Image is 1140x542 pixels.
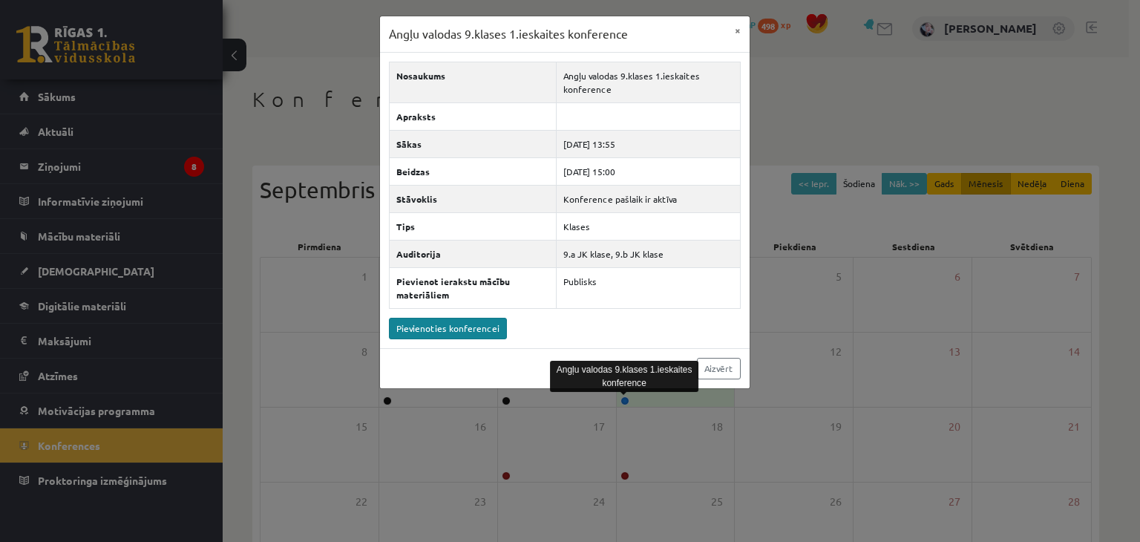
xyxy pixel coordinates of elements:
td: [DATE] 13:55 [557,130,740,157]
button: × [726,16,750,45]
h3: Angļu valodas 9.klases 1.ieskaites konference [389,25,628,43]
td: 9.a JK klase, 9.b JK klase [557,240,740,267]
th: Beidzas [389,157,557,185]
a: Aizvērt [697,358,741,379]
td: Konference pašlaik ir aktīva [557,185,740,212]
a: Pievienoties konferencei [389,318,507,339]
th: Sākas [389,130,557,157]
th: Auditorija [389,240,557,267]
td: [DATE] 15:00 [557,157,740,185]
td: Klases [557,212,740,240]
th: Nosaukums [389,62,557,102]
td: Publisks [557,267,740,308]
td: Angļu valodas 9.klases 1.ieskaites konference [557,62,740,102]
div: Angļu valodas 9.klases 1.ieskaites konference [550,361,698,392]
th: Pievienot ierakstu mācību materiāliem [389,267,557,308]
th: Tips [389,212,557,240]
th: Apraksts [389,102,557,130]
th: Stāvoklis [389,185,557,212]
